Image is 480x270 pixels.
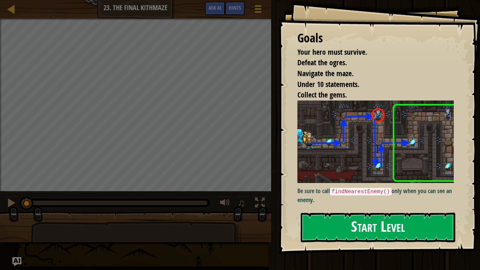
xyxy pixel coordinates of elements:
[301,213,455,242] button: Start Level
[4,196,19,211] button: Ctrl + P: Pause
[252,196,267,211] button: Toggle fullscreen
[229,4,241,11] span: Hints
[297,68,354,78] span: Navigate the maze.
[205,1,225,15] button: Ask AI
[288,47,452,58] li: Your hero must survive.
[288,90,452,100] li: Collect the gems.
[297,30,454,47] div: Goals
[297,79,359,89] span: Under 10 statements.
[288,68,452,79] li: Navigate the maze.
[208,4,221,11] span: Ask AI
[217,196,232,211] button: Adjust volume
[297,100,459,183] img: The final kithmaze
[238,197,245,208] span: ♫
[288,57,452,68] li: Defeat the ogres.
[297,47,367,57] span: Your hero must survive.
[12,257,21,266] button: Ask AI
[288,79,452,90] li: Under 10 statements.
[297,57,347,67] span: Defeat the ogres.
[236,196,249,211] button: ♫
[297,187,459,204] p: Be sure to call only when you can see an enemy.
[249,1,267,19] button: Show game menu
[297,90,347,100] span: Collect the gems.
[330,188,391,195] code: findNearestEnemy()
